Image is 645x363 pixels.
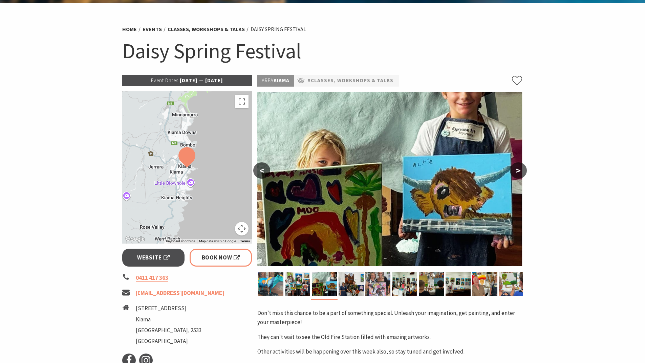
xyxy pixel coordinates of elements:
img: Daisy Spring Festival [365,272,390,296]
button: < [253,162,270,179]
p: [DATE] — [DATE] [122,75,252,86]
li: Daisy Spring Festival [251,25,306,34]
p: Don’t miss this chance to be a part of something special. Unleash your imagination, get painting,... [257,309,523,327]
a: Click to see this area on Google Maps [124,235,146,244]
img: Daisy Spring Festival [392,272,417,296]
a: #Classes, Workshops & Talks [307,76,393,85]
span: Area [262,77,274,84]
button: Map camera controls [235,222,249,235]
img: Daisy Spring Festival [472,272,497,296]
a: Terms (opens in new tab) [240,239,250,243]
p: Other activities will be happening over this week also, so stay tuned and get involved. [257,347,523,356]
span: Map data ©2025 Google [199,239,236,243]
a: Classes, Workshops & Talks [168,26,245,33]
button: Toggle fullscreen view [235,95,249,108]
p: Kiama [257,75,294,87]
a: 0411 417 363 [136,274,168,282]
a: Home [122,26,137,33]
p: They can’t wait to see the Old Fire Station filled with amazing artworks. [257,333,523,342]
img: Google [124,235,146,244]
h1: Daisy Spring Festival [122,37,523,65]
button: > [510,162,527,179]
img: Dairy Cow Art [258,272,283,296]
img: Daisy Spring Festival [419,272,444,296]
img: Daisy Spring Festival [312,272,337,296]
img: Daisy Spring Festival [446,272,471,296]
img: Daisy Spring Festival [285,272,310,296]
li: Kiama [136,315,201,324]
li: [STREET_ADDRESS] [136,304,201,313]
img: Daisy Spring Festival [499,272,524,296]
span: Book Now [202,253,240,262]
a: Events [143,26,162,33]
a: [EMAIL_ADDRESS][DOMAIN_NAME] [136,289,224,297]
a: Book Now [190,249,252,267]
li: [GEOGRAPHIC_DATA], 2533 [136,326,201,335]
span: Event Dates: [151,77,180,84]
li: [GEOGRAPHIC_DATA] [136,337,201,346]
span: Website [137,253,170,262]
img: Daisy Spring Festival [339,272,364,296]
button: Keyboard shortcuts [166,239,195,244]
img: Daisy Spring Festival [257,92,523,266]
a: Website [122,249,185,267]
